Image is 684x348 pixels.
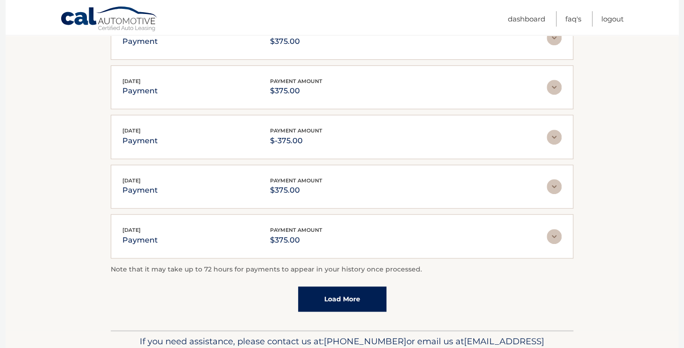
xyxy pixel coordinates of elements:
[270,234,322,247] p: $375.00
[298,286,386,312] a: Load More
[122,78,141,84] span: [DATE]
[270,78,322,84] span: payment amount
[270,177,322,184] span: payment amount
[270,184,322,197] p: $375.00
[324,336,406,347] span: [PHONE_NUMBER]
[122,227,141,233] span: [DATE]
[270,127,322,134] span: payment amount
[270,134,322,147] p: $-375.00
[60,6,158,33] a: Cal Automotive
[547,80,562,95] img: accordion-rest.svg
[122,184,158,197] p: payment
[270,84,322,97] p: $375.00
[122,127,141,134] span: [DATE]
[565,11,581,27] a: FAQ's
[122,177,141,184] span: [DATE]
[122,234,158,247] p: payment
[122,84,158,97] p: payment
[270,35,322,48] p: $375.00
[122,134,158,147] p: payment
[547,130,562,145] img: accordion-rest.svg
[547,229,562,244] img: accordion-rest.svg
[270,227,322,233] span: payment amount
[547,30,562,45] img: accordion-rest.svg
[601,11,624,27] a: Logout
[547,179,562,194] img: accordion-rest.svg
[508,11,545,27] a: Dashboard
[111,264,573,275] p: Note that it may take up to 72 hours for payments to appear in your history once processed.
[122,35,158,48] p: payment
